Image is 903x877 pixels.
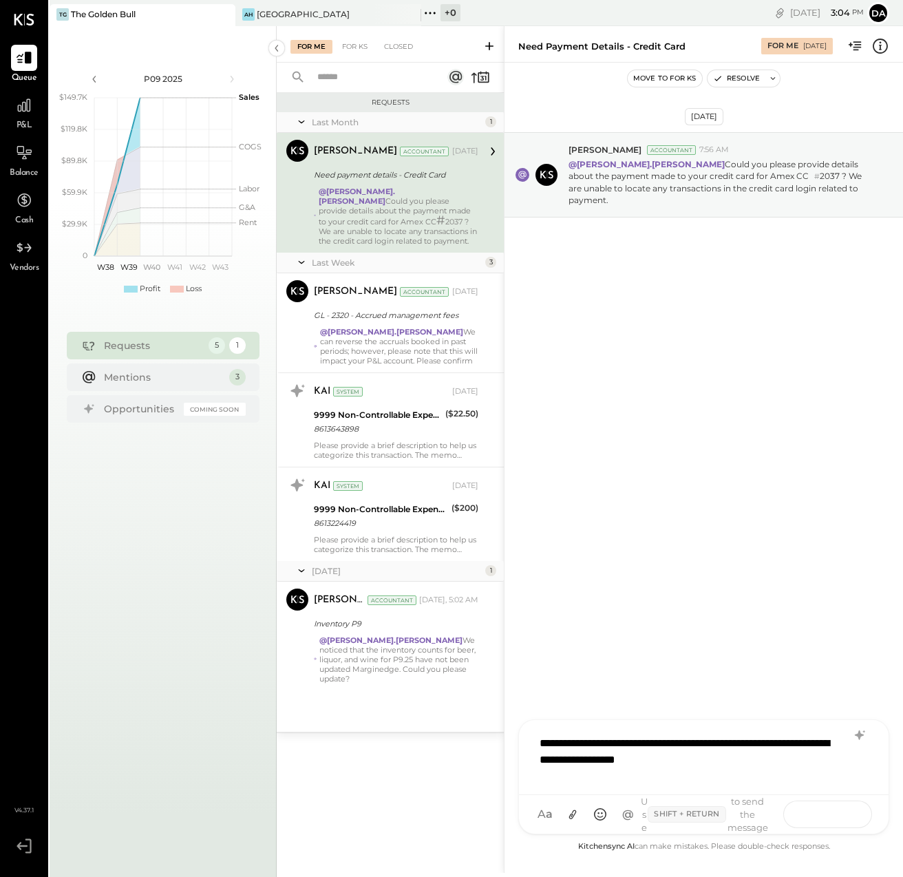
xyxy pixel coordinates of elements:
div: Please provide a brief description to help us categorize this transaction. The memo might be help... [314,441,478,460]
strong: @[PERSON_NAME].[PERSON_NAME] [320,327,463,337]
button: Aa [533,802,557,827]
text: W42 [189,262,206,272]
div: [GEOGRAPHIC_DATA] [257,8,350,20]
a: Cash [1,187,47,227]
a: Balance [1,140,47,180]
text: $59.9K [62,187,87,197]
div: Could you please provide details about the payment made to your credit card for Amex CC 2037 ? We... [319,187,478,246]
div: GL - 2320 - Accrued management fees [314,308,474,322]
div: Requests [284,98,497,107]
span: @ [622,807,634,821]
div: 9999 Non-Controllable Expenses:Other Income and Expenses:To Be Classified [314,503,447,516]
div: 1 [229,337,246,354]
text: W38 [97,262,114,272]
span: SEND [784,797,818,832]
div: Accountant [400,287,449,297]
a: P&L [1,92,47,132]
text: W41 [167,262,182,272]
span: Shift + Return [648,806,725,823]
div: ($200) [451,501,478,515]
span: 7:56 AM [699,145,729,156]
div: [DATE] [452,286,478,297]
div: KAI [314,479,330,493]
div: 8613224419 [314,516,447,530]
div: [DATE] [803,41,827,51]
strong: @[PERSON_NAME].[PERSON_NAME] [569,159,725,169]
span: [PERSON_NAME] [569,144,641,156]
div: 3 [229,369,246,385]
div: Mentions [104,370,222,384]
text: Sales [239,92,259,102]
div: For Me [290,40,332,54]
div: Closed [377,40,420,54]
div: 5 [209,337,225,354]
div: Please provide a brief description to help us categorize this transaction. The memo might be help... [314,535,478,554]
div: Requests [104,339,202,352]
div: For KS [335,40,374,54]
div: [PERSON_NAME] [314,593,365,607]
div: Accountant [368,595,416,605]
span: # [814,171,820,181]
div: [DATE] [312,565,482,577]
div: [DATE] [452,386,478,397]
div: Coming Soon [184,403,246,416]
span: P&L [17,120,32,132]
div: The Golden Bull [71,8,136,20]
button: Move to for ks [628,70,702,87]
div: ($22.50) [445,407,478,421]
div: Opportunities [104,402,177,416]
div: Last Week [312,257,482,268]
text: COGS [239,142,262,151]
div: TG [56,8,69,21]
text: G&A [239,202,255,212]
div: [PERSON_NAME] [314,145,397,158]
div: [DATE], 5:02 AM [419,595,478,606]
text: $119.8K [61,124,87,134]
div: We noticed that the inventory counts for beer, liquor, and wine for P9.25 have not been updated M... [319,635,478,684]
div: Profit [140,284,160,295]
text: W43 [212,262,229,272]
a: Vendors [1,235,47,275]
span: # [436,213,445,228]
div: 3 [485,257,496,268]
div: Loss [186,284,202,295]
span: Queue [12,72,37,85]
div: AH [242,8,255,21]
div: 8613643898 [314,422,441,436]
span: Vendors [10,262,39,275]
div: Use to send the message [640,795,769,834]
strong: @[PERSON_NAME].[PERSON_NAME] [319,635,463,645]
div: + 0 [440,4,460,21]
span: a [546,807,553,821]
span: Balance [10,167,39,180]
div: [DATE] [452,146,478,157]
text: $149.7K [59,92,87,102]
div: System [333,481,363,491]
div: [PERSON_NAME] [314,285,397,299]
div: copy link [773,6,787,20]
div: 1 [485,116,496,127]
button: @ [615,802,640,827]
div: 1 [485,565,496,576]
div: We can reverse the accruals booked in past periods; however, please note that this will impact yo... [320,327,478,366]
div: P09 2025 [105,73,222,85]
div: Accountant [647,145,696,155]
div: [DATE] [452,480,478,492]
div: System [333,387,363,397]
div: For Me [767,41,798,52]
text: Rent [239,218,257,227]
text: W39 [120,262,137,272]
button: Resolve [708,70,765,87]
text: W40 [142,262,160,272]
div: Inventory P9 [314,617,474,631]
a: Queue [1,45,47,85]
div: 9999 Non-Controllable Expenses:Other Income and Expenses:To Be Classified [314,408,441,422]
strong: @[PERSON_NAME].[PERSON_NAME] [319,187,395,206]
div: KAI [314,385,330,399]
div: Need payment details - Credit Card [314,168,474,182]
div: Last Month [312,116,482,128]
p: Could you please provide details about the payment made to your credit card for Amex CC 2037 ? We... [569,158,876,206]
div: Accountant [400,147,449,156]
button: da [867,2,889,24]
div: Need payment details - Credit Card [518,40,686,53]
